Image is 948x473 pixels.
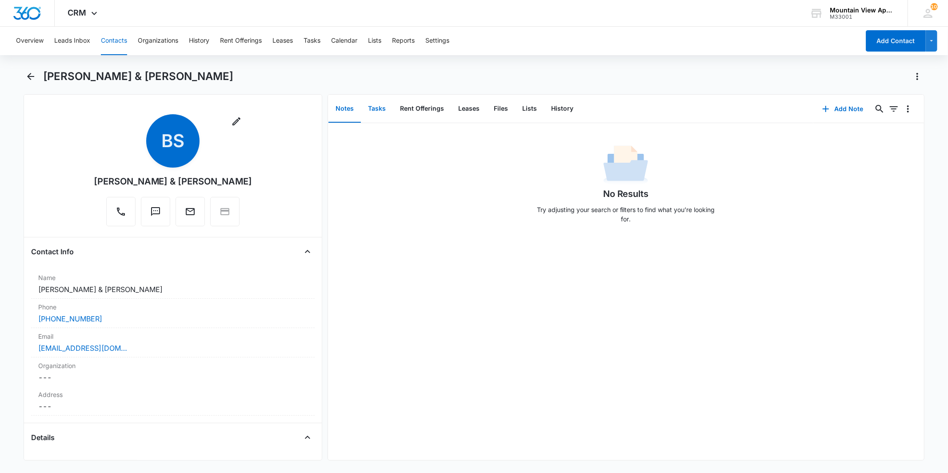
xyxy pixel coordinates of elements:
[31,269,314,299] div: Name[PERSON_NAME] & [PERSON_NAME]
[532,205,719,224] p: Try adjusting your search or filters to find what you’re looking for.
[300,245,315,259] button: Close
[515,95,544,123] button: Lists
[38,390,307,399] label: Address
[31,328,314,357] div: Email[EMAIL_ADDRESS][DOMAIN_NAME]
[31,299,314,328] div: Phone[PHONE_NUMBER]
[31,246,74,257] h4: Contact Info
[300,430,315,445] button: Close
[138,27,178,55] button: Organizations
[31,432,55,443] h4: Details
[68,8,87,17] span: CRM
[544,95,580,123] button: History
[931,3,938,10] span: 103
[361,95,393,123] button: Tasks
[38,313,102,324] a: [PHONE_NUMBER]
[38,372,307,383] dd: ---
[38,401,307,412] dd: ---
[189,27,209,55] button: History
[38,361,307,370] label: Organization
[38,302,307,312] label: Phone
[304,27,320,55] button: Tasks
[176,197,205,226] button: Email
[176,211,205,218] a: Email
[101,27,127,55] button: Contacts
[16,27,44,55] button: Overview
[425,27,449,55] button: Settings
[910,69,924,84] button: Actions
[813,98,872,120] button: Add Note
[604,143,648,187] img: No Data
[392,27,415,55] button: Reports
[872,102,887,116] button: Search...
[451,95,487,123] button: Leases
[393,95,451,123] button: Rent Offerings
[603,187,649,200] h1: No Results
[38,332,307,341] label: Email
[106,211,136,218] a: Call
[830,14,895,20] div: account id
[866,30,926,52] button: Add Contact
[24,69,37,84] button: Back
[38,284,307,295] dd: [PERSON_NAME] & [PERSON_NAME]
[38,343,127,353] a: [EMAIL_ADDRESS][DOMAIN_NAME]
[31,386,314,416] div: Address---
[38,273,307,282] label: Name
[272,27,293,55] button: Leases
[901,102,915,116] button: Overflow Menu
[830,7,895,14] div: account name
[43,70,233,83] h1: [PERSON_NAME] & [PERSON_NAME]
[931,3,938,10] div: notifications count
[487,95,515,123] button: Files
[328,95,361,123] button: Notes
[94,175,252,188] div: [PERSON_NAME] & [PERSON_NAME]
[106,197,136,226] button: Call
[368,27,381,55] button: Lists
[220,27,262,55] button: Rent Offerings
[887,102,901,116] button: Filters
[54,27,90,55] button: Leads Inbox
[141,197,170,226] button: Text
[141,211,170,218] a: Text
[146,114,200,168] span: BS
[331,27,357,55] button: Calendar
[31,357,314,386] div: Organization---
[38,459,307,468] label: Source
